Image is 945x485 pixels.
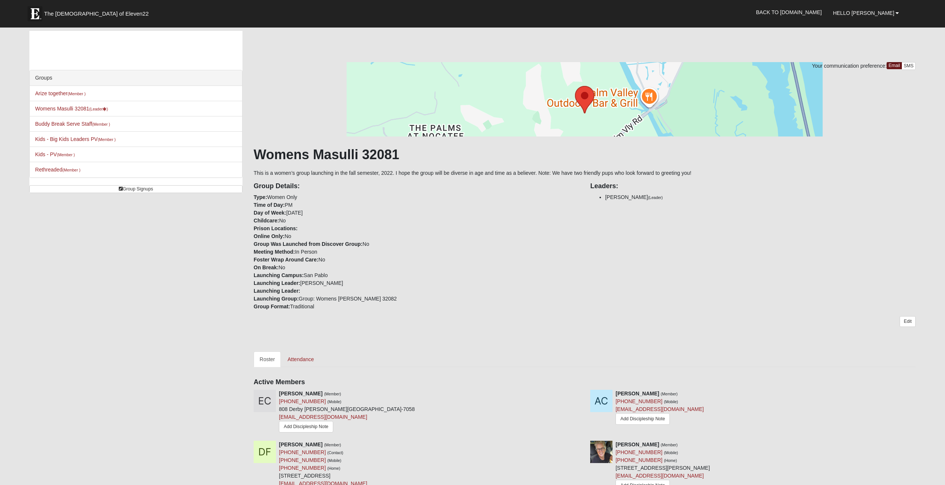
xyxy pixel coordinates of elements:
[35,167,81,173] a: Rethreaded(Member )
[833,10,894,16] span: Hello [PERSON_NAME]
[248,177,585,311] div: Women Only PM [DATE] No No No In Person No No San Pablo [PERSON_NAME] Group: Womens [PERSON_NAME]...
[254,264,279,270] strong: On Break:
[827,4,905,22] a: Hello [PERSON_NAME]
[887,62,902,69] a: Email
[282,351,320,367] a: Attendance
[324,392,341,396] small: (Member)
[254,272,304,278] strong: Launching Campus:
[254,351,281,367] a: Roster
[279,390,415,435] div: 808 Derby [PERSON_NAME][GEOGRAPHIC_DATA]-7058
[279,398,326,404] a: [PHONE_NUMBER]
[664,399,678,404] small: (Mobile)
[254,218,279,224] strong: Childcare:
[615,398,662,404] a: [PHONE_NUMBER]
[615,457,662,463] a: [PHONE_NUMBER]
[327,466,340,470] small: (Home)
[254,202,285,208] strong: Time of Day:
[279,414,367,420] a: [EMAIL_ADDRESS][DOMAIN_NAME]
[605,193,916,201] li: [PERSON_NAME]
[254,241,363,247] strong: Group Was Launched from Discover Group:
[35,90,86,96] a: Arize together(Member )
[279,391,322,396] strong: [PERSON_NAME]
[254,378,916,386] h4: Active Members
[279,449,326,455] a: [PHONE_NUMBER]
[812,63,887,69] span: Your communication preference:
[324,443,341,447] small: (Member)
[62,168,80,172] small: (Member )
[590,182,916,190] h4: Leaders:
[615,391,659,396] strong: [PERSON_NAME]
[615,441,659,447] strong: [PERSON_NAME]
[254,210,286,216] strong: Day of Week:
[254,296,299,302] strong: Launching Group:
[254,249,295,255] strong: Meeting Method:
[35,121,110,127] a: Buddy Break Serve Staff(Member )
[254,194,267,200] strong: Type:
[254,147,916,163] h1: Womens Masulli 32081
[279,441,322,447] strong: [PERSON_NAME]
[89,107,108,111] small: (Leader )
[68,91,86,96] small: (Member )
[35,136,116,142] a: Kids - Big Kids Leaders PV(Member )
[615,449,662,455] a: [PHONE_NUMBER]
[254,280,300,286] strong: Launching Leader:
[327,450,343,455] small: (Contact)
[44,10,149,17] span: The [DEMOGRAPHIC_DATA] of Eleven22
[98,137,116,142] small: (Member )
[279,465,326,471] a: [PHONE_NUMBER]
[664,450,678,455] small: (Mobile)
[254,233,285,239] strong: Online Only:
[279,457,326,463] a: [PHONE_NUMBER]
[615,406,704,412] a: [EMAIL_ADDRESS][DOMAIN_NAME]
[279,421,333,433] a: Add Discipleship Note
[327,458,341,463] small: (Mobile)
[28,6,42,21] img: Eleven22 logo
[664,458,677,463] small: (Home)
[254,257,318,263] strong: Foster Wrap Around Care:
[29,185,242,193] a: Group Signups
[661,392,678,396] small: (Member)
[900,316,916,327] a: Edit
[35,151,75,157] a: Kids - PV(Member )
[254,225,298,231] strong: Prison Locations:
[254,303,290,309] strong: Group Format:
[30,70,242,86] div: Groups
[35,106,108,112] a: Womens Masulli 32081(Leader)
[24,3,173,21] a: The [DEMOGRAPHIC_DATA] of Eleven22
[327,399,341,404] small: (Mobile)
[750,3,827,22] a: Back to [DOMAIN_NAME]
[661,443,678,447] small: (Member)
[254,288,300,294] strong: Launching Leader:
[615,413,670,425] a: Add Discipleship Note
[648,195,663,200] small: (Leader)
[254,182,579,190] h4: Group Details:
[901,62,916,70] a: SMS
[92,122,110,126] small: (Member )
[57,152,75,157] small: (Member )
